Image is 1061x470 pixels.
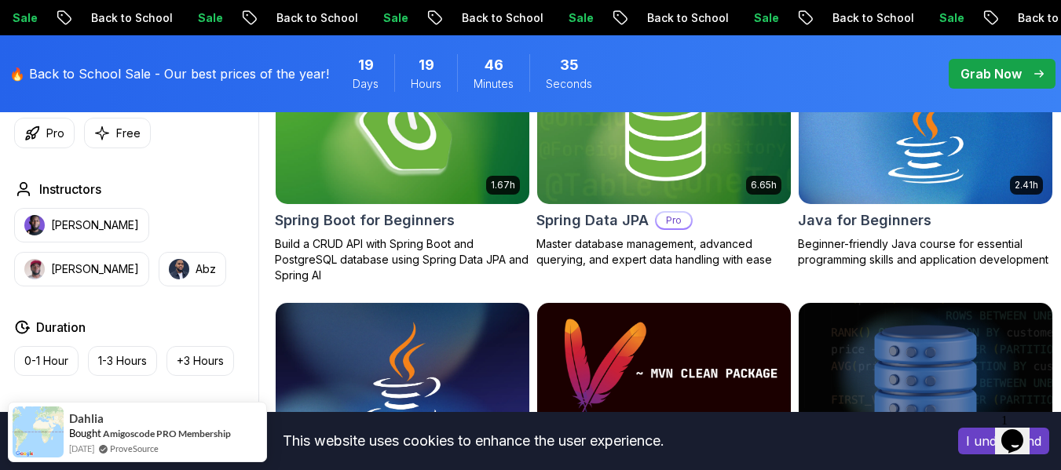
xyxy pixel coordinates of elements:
a: ProveSource [110,442,159,455]
a: Java for Beginners card2.41hJava for BeginnersBeginner-friendly Java course for essential program... [798,61,1053,268]
img: Spring Boot for Beginners card [269,58,536,207]
div: This website uses cookies to enhance the user experience. [12,424,935,458]
p: 2.41h [1015,179,1038,191]
a: Amigoscode PRO Membership [103,428,231,439]
p: Grab Now [960,64,1022,83]
h2: Spring Boot for Beginners [275,209,455,231]
p: 1.67h [491,179,515,191]
img: Maven Essentials card [537,303,791,445]
img: provesource social proof notification image [13,406,64,457]
button: instructor imgAbz [159,252,226,286]
p: Back to School [448,10,554,26]
img: instructor img [24,259,45,279]
p: Beginner-friendly Java course for essential programming skills and application development [798,236,1053,268]
p: Sale [925,10,975,26]
span: [DATE] [69,442,94,455]
p: Master database management, advanced querying, and expert data handling with ease [536,236,792,268]
img: instructor img [24,215,45,235]
img: Advanced Databases card [799,303,1052,445]
button: Accept cookies [958,428,1049,454]
span: Hours [411,76,441,92]
p: Abz [196,261,216,277]
h2: Instructors [39,180,101,199]
button: 1-3 Hours [88,346,157,376]
p: Sale [554,10,605,26]
p: Back to School [818,10,925,26]
span: Dahlia [69,412,104,425]
p: [PERSON_NAME] [51,261,139,277]
span: 19 Days [358,54,374,76]
span: Seconds [546,76,592,92]
p: 6.65h [751,179,777,191]
button: 0-1 Hour [14,346,79,376]
p: Back to School [77,10,184,26]
img: Spring Data JPA card [537,62,791,204]
img: Java for Beginners card [799,62,1052,204]
p: Free [116,126,141,141]
button: instructor img[PERSON_NAME] [14,208,149,242]
iframe: chat widget [995,407,1045,454]
button: +3 Hours [166,346,234,376]
p: [PERSON_NAME] [51,217,139,233]
p: 0-1 Hour [24,353,68,369]
p: 1-3 Hours [98,353,147,369]
p: +3 Hours [177,353,224,369]
p: Pro [657,213,691,228]
img: instructor img [169,259,189,279]
h2: Java for Beginners [798,209,931,231]
span: 46 Minutes [485,54,503,76]
h2: Duration [36,318,86,337]
p: Sale [184,10,234,26]
span: Bought [69,427,101,439]
button: instructor img[PERSON_NAME] [14,252,149,286]
p: 🔥 Back to School Sale - Our best prices of the year! [9,64,329,83]
span: Days [353,76,379,92]
p: Pro [46,126,64,141]
a: Spring Boot for Beginners card1.67hNEWSpring Boot for BeginnersBuild a CRUD API with Spring Boot ... [275,61,530,283]
span: Minutes [474,76,514,92]
span: 19 Hours [419,54,434,76]
button: Free [84,118,151,148]
p: Sale [369,10,419,26]
img: Java for Developers card [276,303,529,445]
p: Back to School [633,10,740,26]
h2: Spring Data JPA [536,209,649,231]
p: Build a CRUD API with Spring Boot and PostgreSQL database using Spring Data JPA and Spring AI [275,236,530,283]
a: Spring Data JPA card6.65hNEWSpring Data JPAProMaster database management, advanced querying, and ... [536,61,792,268]
span: 35 Seconds [560,54,579,76]
p: Back to School [262,10,369,26]
button: Pro [14,118,75,148]
p: Sale [740,10,790,26]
